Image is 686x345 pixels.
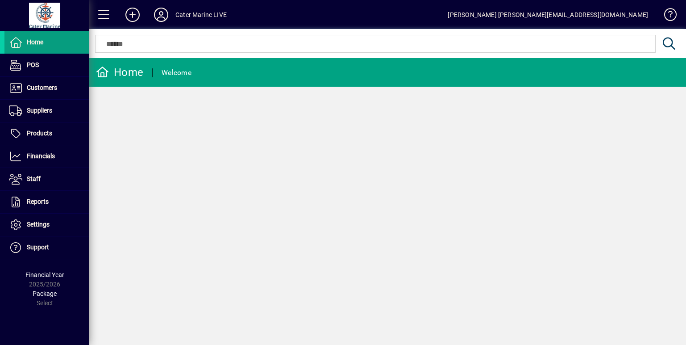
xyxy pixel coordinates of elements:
span: Products [27,130,52,137]
a: Products [4,122,89,145]
a: Staff [4,168,89,190]
a: Settings [4,214,89,236]
span: Package [33,290,57,297]
button: Add [118,7,147,23]
div: Welcome [162,66,191,80]
span: Support [27,244,49,251]
a: Support [4,236,89,259]
a: POS [4,54,89,76]
span: Home [27,38,43,46]
span: POS [27,61,39,68]
span: Financial Year [25,271,64,278]
a: Reports [4,191,89,213]
button: Profile [147,7,175,23]
a: Financials [4,145,89,168]
div: Home [96,65,143,80]
div: Cater Marine LIVE [175,8,227,22]
a: Suppliers [4,100,89,122]
a: Customers [4,77,89,99]
span: Reports [27,198,49,205]
span: Customers [27,84,57,91]
span: Financials [27,152,55,160]
a: Knowledge Base [657,2,675,31]
span: Settings [27,221,50,228]
span: Staff [27,175,41,182]
div: [PERSON_NAME] [PERSON_NAME][EMAIL_ADDRESS][DOMAIN_NAME] [448,8,648,22]
span: Suppliers [27,107,52,114]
